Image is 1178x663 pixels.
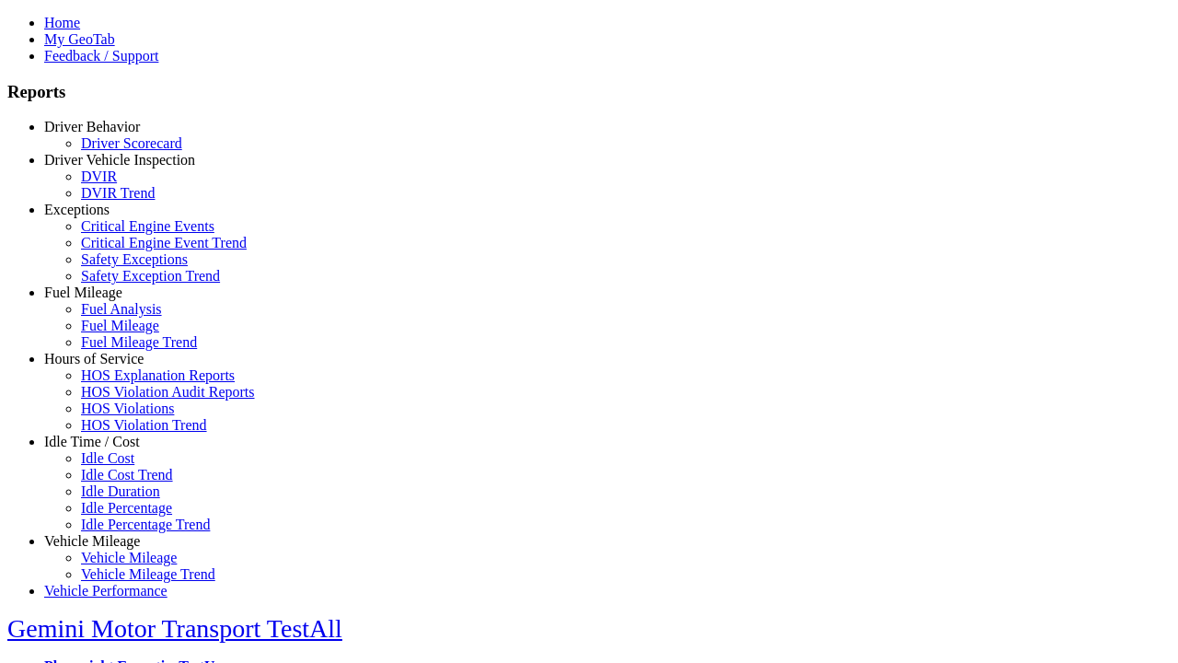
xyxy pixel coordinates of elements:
[81,566,215,582] a: Vehicle Mileage Trend
[44,152,195,168] a: Driver Vehicle Inspection
[81,367,235,383] a: HOS Explanation Reports
[81,135,182,151] a: Driver Scorecard
[44,48,158,64] a: Feedback / Support
[81,169,117,184] a: DVIR
[81,268,220,284] a: Safety Exception Trend
[44,434,140,449] a: Idle Time / Cost
[44,202,110,217] a: Exceptions
[81,218,214,234] a: Critical Engine Events
[81,550,177,565] a: Vehicle Mileage
[81,334,197,350] a: Fuel Mileage Trend
[44,533,140,549] a: Vehicle Mileage
[81,401,174,416] a: HOS Violations
[81,450,134,466] a: Idle Cost
[81,417,207,433] a: HOS Violation Trend
[81,384,255,400] a: HOS Violation Audit Reports
[81,483,160,499] a: Idle Duration
[7,82,1171,102] h3: Reports
[81,318,159,333] a: Fuel Mileage
[81,301,162,317] a: Fuel Analysis
[81,251,188,267] a: Safety Exceptions
[81,500,172,516] a: Idle Percentage
[44,119,140,134] a: Driver Behavior
[44,583,167,599] a: Vehicle Performance
[7,614,342,643] a: Gemini Motor Transport TestAll
[81,467,173,483] a: Idle Cost Trend
[81,517,210,532] a: Idle Percentage Trend
[81,185,155,201] a: DVIR Trend
[44,285,122,300] a: Fuel Mileage
[44,31,115,47] a: My GeoTab
[81,235,247,250] a: Critical Engine Event Trend
[44,351,144,366] a: Hours of Service
[44,15,80,30] a: Home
